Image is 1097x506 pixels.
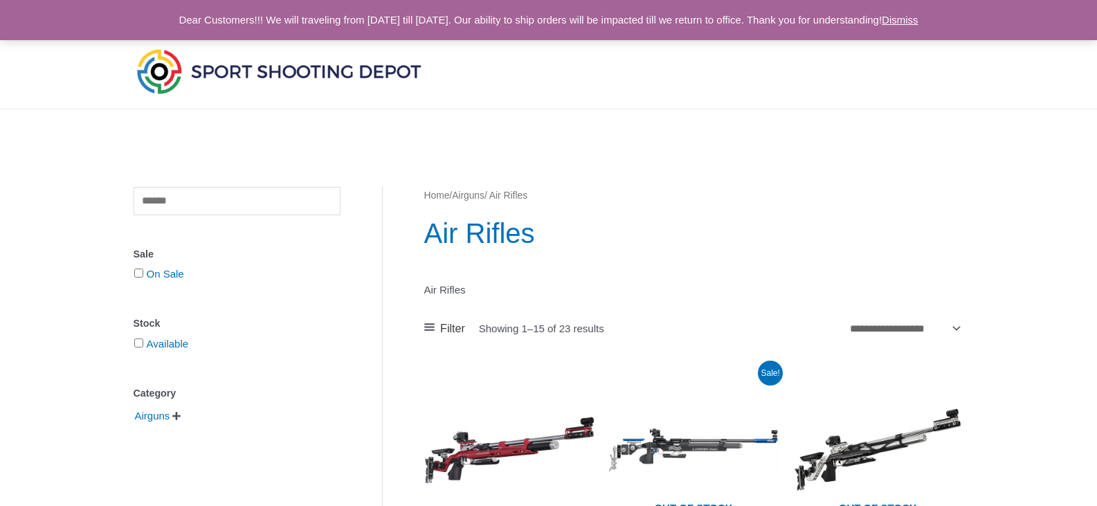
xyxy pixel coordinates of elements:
[424,190,450,201] a: Home
[440,318,465,339] span: Filter
[845,318,963,339] select: Shop order
[479,323,604,334] p: Showing 1–15 of 23 results
[134,46,424,97] img: Sport Shooting Depot
[134,383,341,404] div: Category
[758,361,783,386] span: Sale!
[147,268,184,280] a: On Sale
[134,244,341,264] div: Sale
[424,318,465,339] a: Filter
[424,214,963,253] h1: Air Rifles
[172,411,181,421] span: 
[424,280,963,300] p: Air Rifles
[134,409,172,421] a: Airguns
[882,14,918,26] a: Dismiss
[134,338,143,347] input: Available
[134,404,172,428] span: Airguns
[134,314,341,334] div: Stock
[424,187,963,205] nav: Breadcrumb
[134,269,143,278] input: On Sale
[147,338,189,350] a: Available
[452,190,484,201] a: Airguns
